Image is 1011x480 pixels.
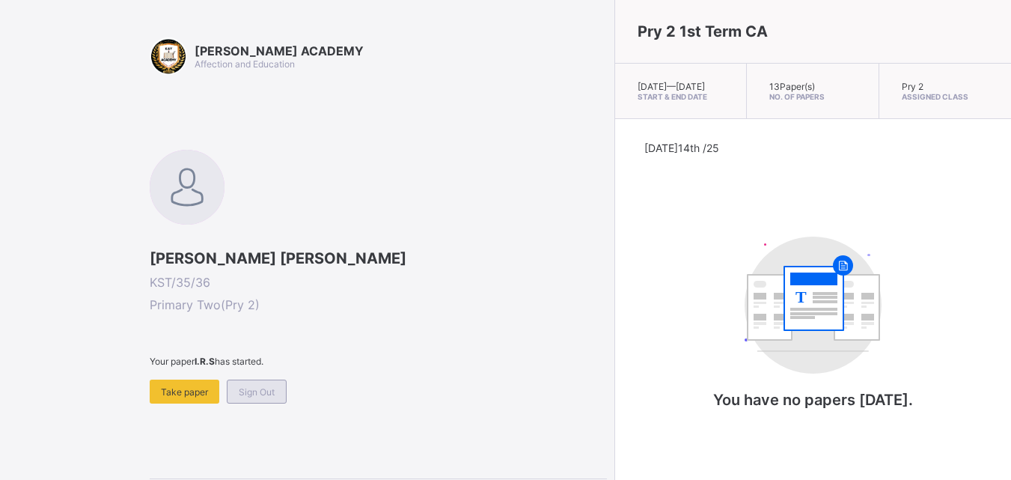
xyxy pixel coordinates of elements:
[769,81,815,92] span: 13 Paper(s)
[902,81,923,92] span: Pry 2
[638,81,705,92] span: [DATE] — [DATE]
[769,92,855,101] span: No. of Papers
[663,391,962,409] p: You have no papers [DATE].
[195,356,215,367] b: I.R.S
[195,58,295,70] span: Affection and Education
[663,222,962,439] div: You have no papers today.
[644,142,719,154] span: [DATE] 14th /25
[150,356,607,367] span: Your paper has started.
[150,275,607,290] span: KST/35/36
[795,288,807,306] tspan: T
[239,386,275,398] span: Sign Out
[638,22,768,40] span: Pry 2 1st Term CA
[902,92,989,101] span: Assigned Class
[161,386,208,398] span: Take paper
[150,297,607,312] span: Primary Two ( Pry 2 )
[150,249,607,267] span: [PERSON_NAME] [PERSON_NAME]
[195,43,364,58] span: [PERSON_NAME] ACADEMY
[638,92,724,101] span: Start & End Date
